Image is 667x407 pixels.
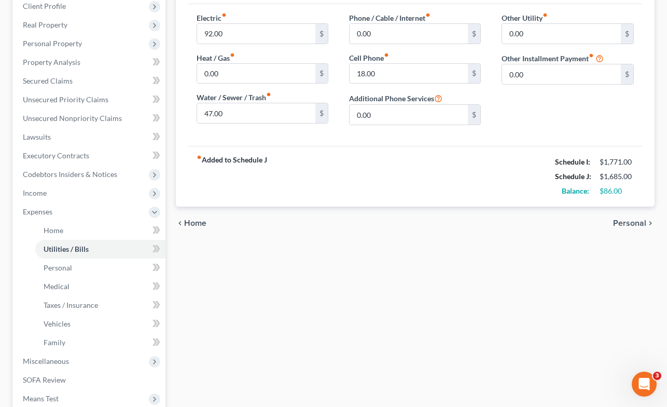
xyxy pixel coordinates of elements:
span: Secured Claims [23,76,73,85]
i: fiber_manual_record [221,12,227,18]
i: chevron_right [646,219,655,227]
span: Codebtors Insiders & Notices [23,170,117,179]
span: Vehicles [44,319,71,328]
a: Secured Claims [15,72,165,90]
label: Heat / Gas [197,52,235,63]
span: Real Property [23,20,67,29]
div: $ [315,103,328,123]
div: $ [468,64,480,84]
span: Expenses [23,207,52,216]
div: $ [315,64,328,84]
label: Other Utility [502,12,548,23]
span: Family [44,338,65,347]
span: 3 [653,372,661,380]
a: Medical [35,277,165,296]
i: fiber_manual_record [266,92,271,97]
span: Miscellaneous [23,357,69,365]
i: fiber_manual_record [425,12,430,18]
a: Utilities / Bills [35,240,165,259]
span: Client Profile [23,2,66,10]
a: Vehicles [35,315,165,333]
input: -- [197,24,316,44]
a: Taxes / Insurance [35,296,165,315]
span: Income [23,188,47,197]
label: Electric [197,12,227,23]
a: SOFA Review [15,371,165,389]
iframe: Intercom live chat [632,372,657,397]
a: Executory Contracts [15,146,165,165]
i: fiber_manual_record [230,52,235,58]
span: Personal [613,219,646,227]
span: Utilities / Bills [44,245,89,253]
span: Property Analysis [23,58,80,66]
div: $86.00 [600,186,634,196]
span: Personal [44,263,72,272]
strong: Added to Schedule J [197,155,267,198]
label: Cell Phone [349,52,389,63]
span: Executory Contracts [23,151,89,160]
div: $ [315,24,328,44]
span: Taxes / Insurance [44,301,98,309]
a: Unsecured Priority Claims [15,90,165,109]
button: chevron_left Home [176,219,206,227]
span: Personal Property [23,39,82,48]
span: Unsecured Priority Claims [23,95,108,104]
div: $ [621,64,633,84]
label: Other Installment Payment [502,53,594,64]
div: $ [621,24,633,44]
strong: Schedule J: [555,172,591,181]
input: -- [502,24,621,44]
i: chevron_left [176,219,184,227]
input: -- [197,64,316,84]
input: -- [502,64,621,84]
span: Lawsuits [23,132,51,141]
div: $ [468,24,480,44]
a: Lawsuits [15,128,165,146]
input: -- [197,103,316,123]
a: Family [35,333,165,352]
span: Home [44,226,63,235]
span: Means Test [23,394,59,403]
label: Additional Phone Services [349,92,442,104]
div: $ [468,105,480,125]
div: $1,771.00 [600,157,634,167]
input: -- [350,24,468,44]
label: Phone / Cable / Internet [349,12,430,23]
strong: Schedule I: [555,157,590,166]
a: Home [35,221,165,240]
a: Property Analysis [15,53,165,72]
a: Personal [35,259,165,277]
input: -- [350,64,468,84]
a: Unsecured Nonpriority Claims [15,109,165,128]
span: SOFA Review [23,375,66,384]
span: Medical [44,282,70,291]
i: fiber_manual_record [197,155,202,160]
span: Unsecured Nonpriority Claims [23,114,122,123]
span: Home [184,219,206,227]
i: fiber_manual_record [384,52,389,58]
i: fiber_manual_record [543,12,548,18]
label: Water / Sewer / Trash [197,92,271,103]
button: Personal chevron_right [613,219,655,227]
input: -- [350,105,468,125]
strong: Balance: [562,186,589,195]
div: $1,685.00 [600,171,634,182]
i: fiber_manual_record [589,53,594,58]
